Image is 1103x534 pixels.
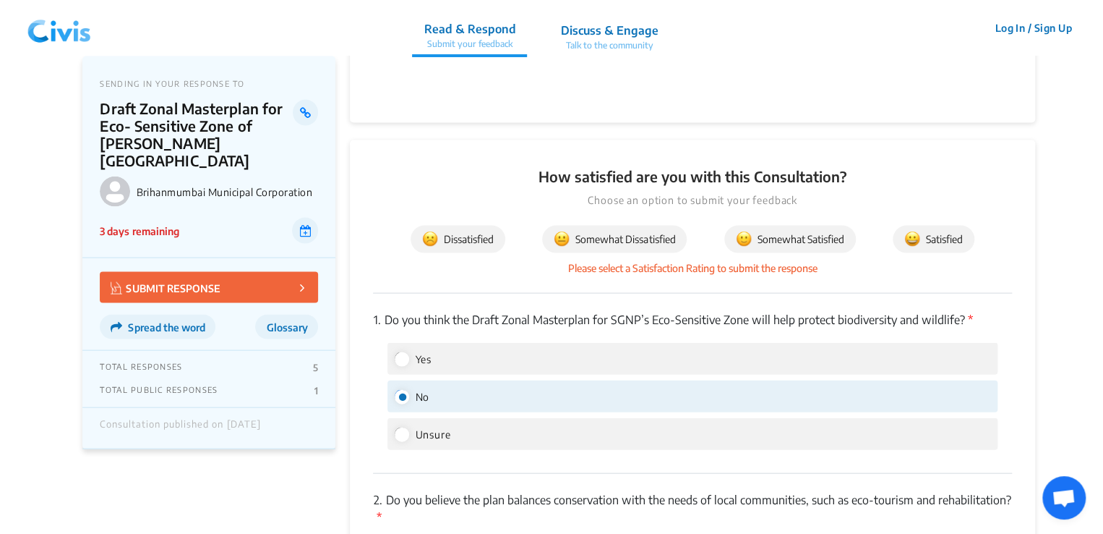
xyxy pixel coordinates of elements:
span: Yes [415,352,432,365]
img: somewhat_dissatisfied.svg [554,231,570,247]
div: Open chat [1042,476,1086,520]
span: Spread the word [128,321,205,333]
span: Glossary [266,321,307,333]
p: Discuss & Engage [560,22,658,39]
span: Dissatisfied [422,231,494,247]
span: Somewhat Satisfied [736,231,844,247]
p: Brihanmumbai Municipal Corporation [136,185,318,198]
input: Unsure [395,427,408,440]
button: Dissatisfied [411,225,505,253]
span: No [415,390,429,402]
button: Satisfied [893,225,974,253]
p: Talk to the community [560,39,658,52]
p: Choose an option to submit your feedback [373,192,1011,208]
p: SENDING IN YOUR RESPONSE TO [100,78,318,88]
input: No [395,389,408,402]
button: Log In / Sign Up [985,17,1081,39]
p: How satisfied are you with this Consultation? [373,166,1011,186]
p: 5 [313,361,318,373]
button: Somewhat Dissatisfied [542,225,687,253]
p: SUBMIT RESPONSE [111,279,220,295]
p: TOTAL PUBLIC RESPONSES [100,384,218,396]
p: Do you believe the plan balances conservation with the needs of local communities, such as eco-to... [373,491,1011,525]
p: 3 days remaining [100,223,179,238]
span: Satisfied [904,231,963,247]
img: Brihanmumbai Municipal Corporation logo [100,176,130,206]
div: You can view the full draft plan . [373,15,1011,102]
span: 1. [373,312,380,326]
button: Somewhat Satisfied [724,225,856,253]
img: navlogo.png [22,7,97,50]
input: Yes [395,352,408,365]
p: Submit your feedback [424,38,515,51]
button: SUBMIT RESPONSE [100,271,318,302]
p: 1 [314,384,318,396]
p: Read & Respond [424,20,515,38]
span: Unsure [415,428,450,440]
span: Somewhat Dissatisfied [554,231,675,247]
img: dissatisfied.svg [422,231,438,247]
img: somewhat_satisfied.svg [736,231,752,247]
p: TOTAL RESPONSES [100,361,182,373]
button: Glossary [255,314,318,339]
button: Spread the word [100,314,215,339]
div: Consultation published on [DATE] [100,418,260,437]
p: Do you think the Draft Zonal Masterplan for SGNP’s Eco-Sensitive Zone will help protect biodivers... [373,310,1011,328]
img: satisfied.svg [904,231,920,247]
p: Please select a Satisfaction Rating to submit the response [373,260,1011,275]
span: 2. [373,492,382,507]
img: Vector.jpg [111,281,122,294]
p: Draft Zonal Masterplan for Eco- Sensitive Zone of [PERSON_NAME][GEOGRAPHIC_DATA] [100,99,293,169]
